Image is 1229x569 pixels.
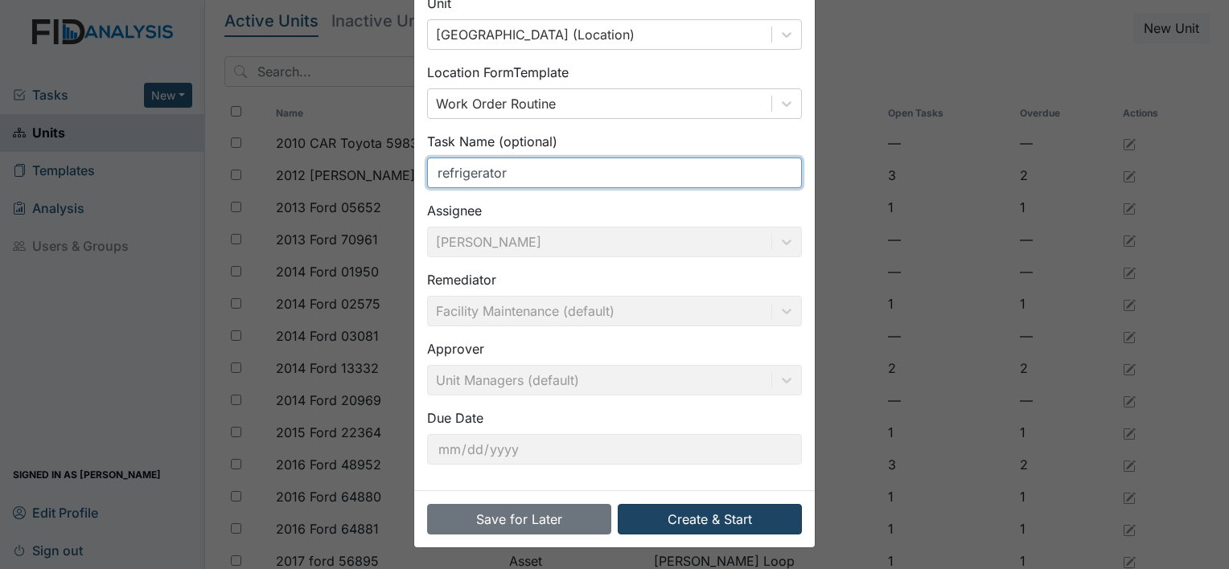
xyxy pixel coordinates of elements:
[618,504,802,534] button: Create & Start
[436,94,556,113] div: Work Order Routine
[427,132,557,151] label: Task Name (optional)
[427,504,611,534] button: Save for Later
[427,270,496,289] label: Remediator
[436,25,635,44] div: [GEOGRAPHIC_DATA] (Location)
[427,63,569,82] label: Location Form Template
[427,408,483,428] label: Due Date
[427,339,484,358] label: Approver
[427,201,482,220] label: Assignee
